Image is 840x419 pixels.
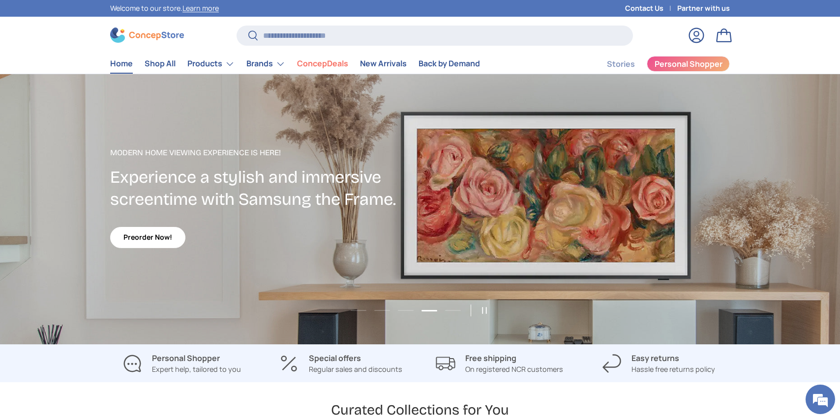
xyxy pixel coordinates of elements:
[110,3,219,14] p: Welcome to our store.
[110,54,133,73] a: Home
[152,353,220,363] strong: Personal Shopper
[465,364,563,375] p: On registered NCR customers
[182,3,219,13] a: Learn more
[647,56,730,72] a: Personal Shopper
[110,147,420,159] p: Modern Home Viewing Experience is Here!
[631,353,679,363] strong: Easy returns
[51,55,165,68] div: Leave a message
[5,268,187,303] textarea: Type your message and click 'Submit'
[110,54,480,74] nav: Primary
[655,60,722,68] span: Personal Shopper
[110,227,185,248] a: Preorder Now!
[607,55,635,74] a: Stories
[625,3,677,14] a: Contact Us
[309,364,402,375] p: Regular sales and discounts
[297,54,348,73] a: ConcepDeals
[110,167,420,211] h2: Experience a stylish and immersive screentime with Samsung the Frame.
[21,124,172,223] span: We are offline. Please leave us a message.
[181,54,240,74] summary: Products
[419,54,480,73] a: Back by Demand
[331,401,509,419] h2: Curated Collections for You
[465,353,516,363] strong: Free shipping
[110,28,184,43] img: ConcepStore
[677,3,730,14] a: Partner with us
[309,353,361,363] strong: Special offers
[583,54,730,74] nav: Secondary
[360,54,407,73] a: New Arrivals
[240,54,291,74] summary: Brands
[587,352,730,375] a: Easy returns Hassle free returns policy
[161,5,185,28] div: Minimize live chat window
[110,352,253,375] a: Personal Shopper Expert help, tailored to you
[631,364,715,375] p: Hassle free returns policy
[269,352,412,375] a: Special offers Regular sales and discounts
[152,364,241,375] p: Expert help, tailored to you
[428,352,571,375] a: Free shipping On registered NCR customers
[145,54,176,73] a: Shop All
[144,303,179,316] em: Submit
